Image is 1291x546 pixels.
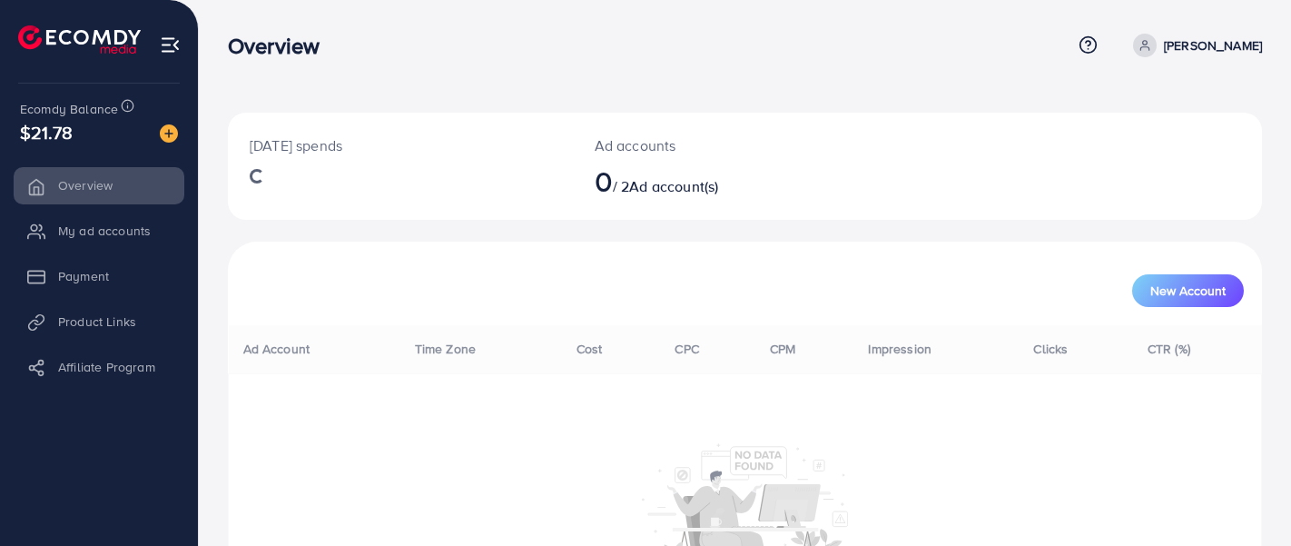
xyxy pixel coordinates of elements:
span: New Account [1150,284,1226,297]
img: image [160,124,178,143]
button: New Account [1132,274,1244,307]
p: Ad accounts [595,134,810,156]
h2: / 2 [595,164,810,198]
span: 0 [595,160,613,202]
h3: Overview [228,33,334,59]
p: [DATE] spends [250,134,551,156]
span: Ecomdy Balance [20,100,118,118]
img: logo [18,25,141,54]
span: Ad account(s) [629,176,718,196]
img: menu [160,35,181,55]
p: [PERSON_NAME] [1164,35,1262,56]
span: $21.78 [20,119,73,145]
a: [PERSON_NAME] [1126,34,1262,57]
